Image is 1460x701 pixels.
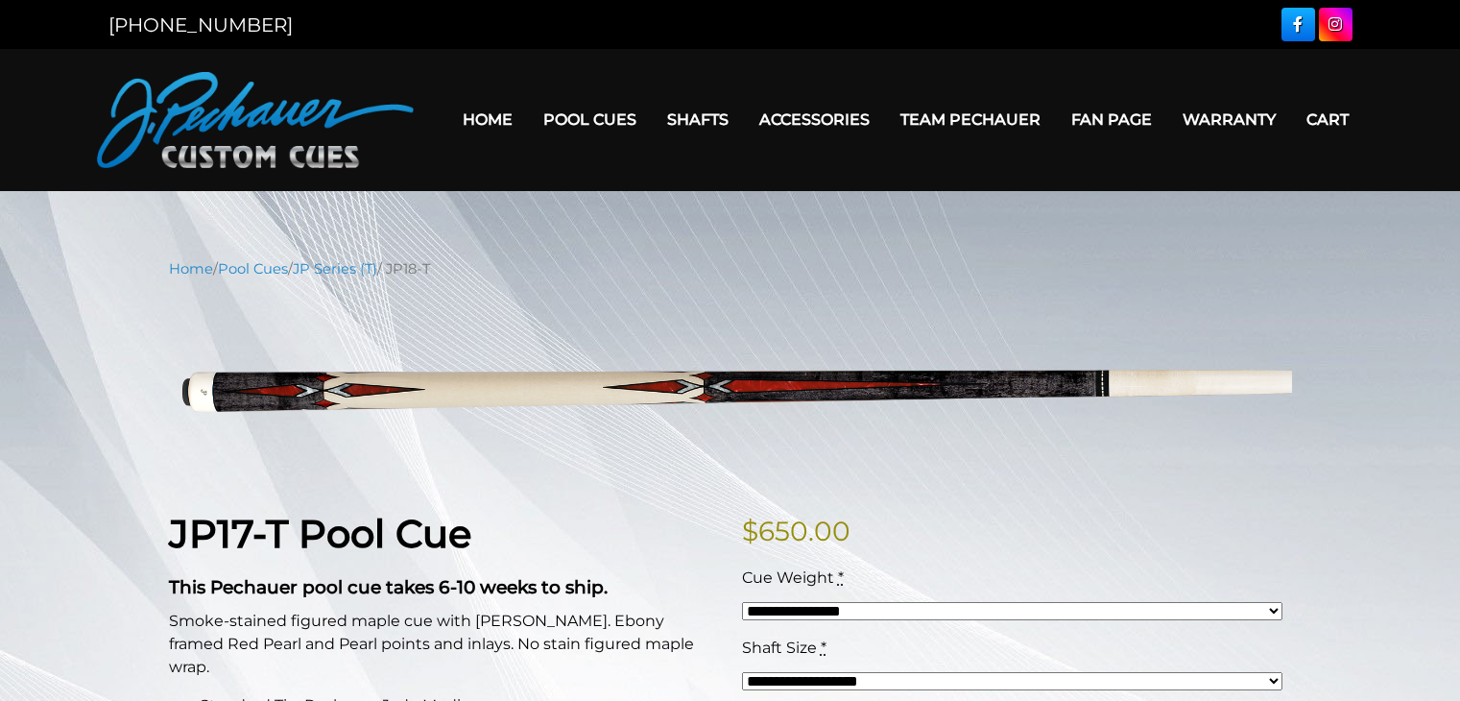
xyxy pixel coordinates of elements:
[169,294,1292,481] img: jp18-T.png
[169,258,1292,279] nav: Breadcrumb
[744,95,885,144] a: Accessories
[1291,95,1364,144] a: Cart
[169,576,608,598] strong: This Pechauer pool cue takes 6-10 weeks to ship.
[1056,95,1167,144] a: Fan Page
[821,639,826,657] abbr: required
[1167,95,1291,144] a: Warranty
[97,72,414,168] img: Pechauer Custom Cues
[447,95,528,144] a: Home
[838,568,844,587] abbr: required
[528,95,652,144] a: Pool Cues
[108,13,293,36] a: [PHONE_NUMBER]
[742,639,817,657] span: Shaft Size
[742,515,850,547] bdi: 650.00
[218,260,288,278] a: Pool Cues
[169,610,719,679] p: Smoke-stained figured maple cue with [PERSON_NAME]. Ebony framed Red Pearl and Pearl points and i...
[293,260,377,278] a: JP Series (T)
[885,95,1056,144] a: Team Pechauer
[652,95,744,144] a: Shafts
[169,260,213,278] a: Home
[742,515,758,547] span: $
[742,568,834,587] span: Cue Weight
[169,510,471,557] strong: JP17-T Pool Cue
